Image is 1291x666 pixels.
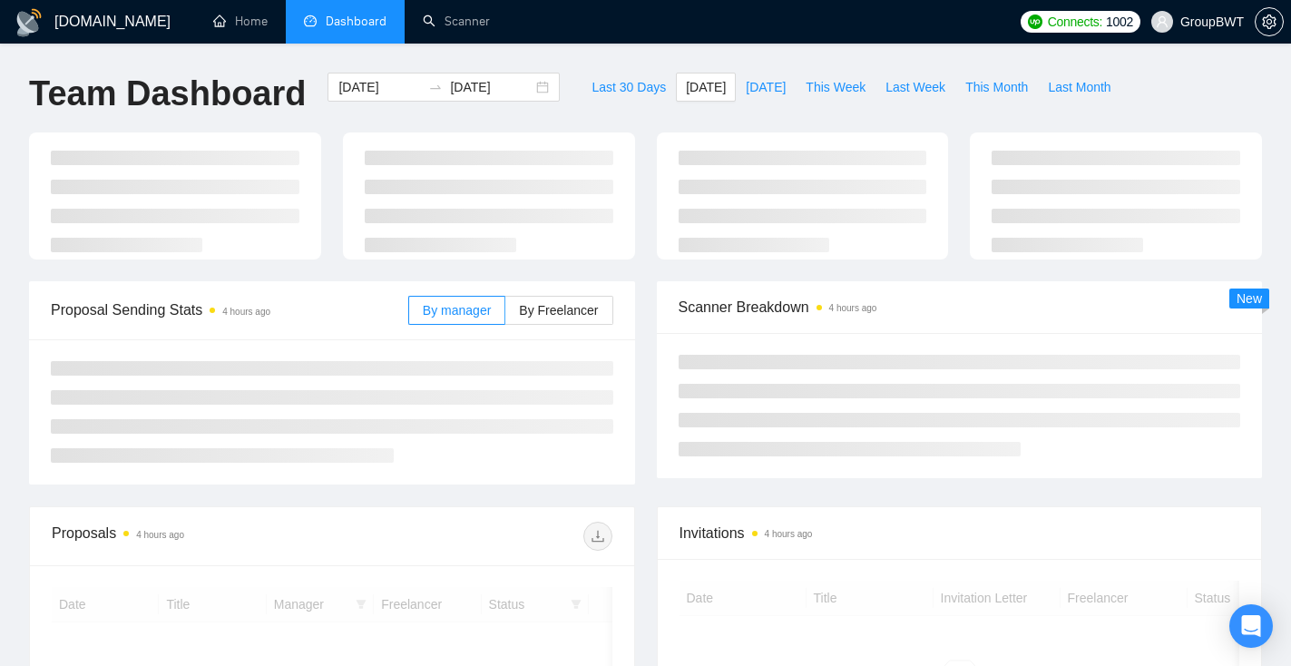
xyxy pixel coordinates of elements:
[29,73,306,115] h1: Team Dashboard
[679,296,1241,318] span: Scanner Breakdown
[338,77,421,97] input: Start date
[326,14,386,29] span: Dashboard
[746,77,786,97] span: [DATE]
[1255,7,1284,36] button: setting
[686,77,726,97] span: [DATE]
[829,303,877,313] time: 4 hours ago
[51,299,408,321] span: Proposal Sending Stats
[1106,12,1133,32] span: 1002
[955,73,1038,102] button: This Month
[213,14,268,29] a: homeHome
[1156,15,1169,28] span: user
[1237,291,1262,306] span: New
[680,522,1240,544] span: Invitations
[796,73,875,102] button: This Week
[1028,15,1042,29] img: upwork-logo.png
[428,80,443,94] span: to
[592,77,666,97] span: Last 30 Days
[965,77,1028,97] span: This Month
[885,77,945,97] span: Last Week
[875,73,955,102] button: Last Week
[736,73,796,102] button: [DATE]
[304,15,317,27] span: dashboard
[676,73,736,102] button: [DATE]
[423,303,491,318] span: By manager
[1229,604,1273,648] div: Open Intercom Messenger
[765,529,813,539] time: 4 hours ago
[450,77,533,97] input: End date
[806,77,866,97] span: This Week
[582,73,676,102] button: Last 30 Days
[136,530,184,540] time: 4 hours ago
[1038,73,1120,102] button: Last Month
[1048,77,1110,97] span: Last Month
[52,522,332,551] div: Proposals
[222,307,270,317] time: 4 hours ago
[1048,12,1102,32] span: Connects:
[15,8,44,37] img: logo
[423,14,490,29] a: searchScanner
[1255,15,1284,29] a: setting
[428,80,443,94] span: swap-right
[519,303,598,318] span: By Freelancer
[1256,15,1283,29] span: setting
